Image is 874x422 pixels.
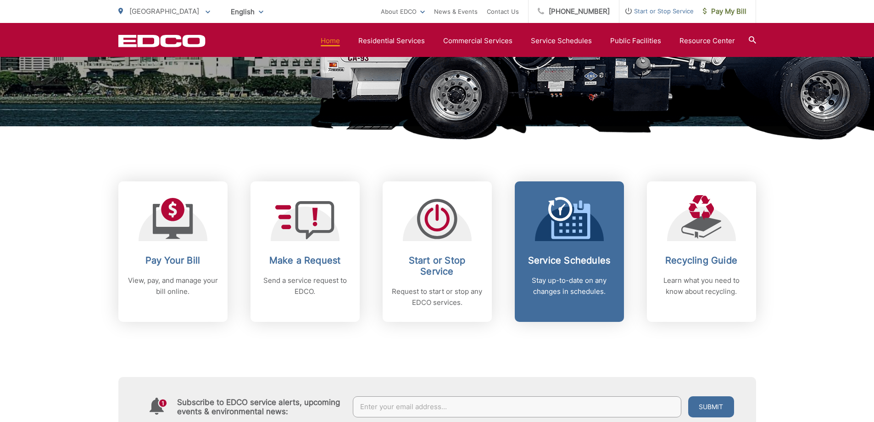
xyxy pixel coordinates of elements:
h2: Pay Your Bill [128,255,218,266]
a: Resource Center [679,35,735,46]
span: English [224,4,270,20]
h2: Recycling Guide [656,255,747,266]
h4: Subscribe to EDCO service alerts, upcoming events & environmental news: [177,398,344,416]
a: Residential Services [358,35,425,46]
a: Make a Request Send a service request to EDCO. [251,181,360,322]
a: Home [321,35,340,46]
a: Service Schedules [531,35,592,46]
a: Service Schedules Stay up-to-date on any changes in schedules. [515,181,624,322]
h2: Start or Stop Service [392,255,483,277]
a: EDCD logo. Return to the homepage. [118,34,206,47]
a: About EDCO [381,6,425,17]
a: News & Events [434,6,478,17]
p: Stay up-to-date on any changes in schedules. [524,275,615,297]
button: Submit [688,396,734,417]
span: Pay My Bill [703,6,746,17]
p: Learn what you need to know about recycling. [656,275,747,297]
p: Request to start or stop any EDCO services. [392,286,483,308]
a: Public Facilities [610,35,661,46]
a: Recycling Guide Learn what you need to know about recycling. [647,181,756,322]
p: View, pay, and manage your bill online. [128,275,218,297]
a: Pay Your Bill View, pay, and manage your bill online. [118,181,228,322]
p: Send a service request to EDCO. [260,275,351,297]
span: [GEOGRAPHIC_DATA] [129,7,199,16]
input: Enter your email address... [353,396,681,417]
a: Contact Us [487,6,519,17]
a: Commercial Services [443,35,512,46]
h2: Service Schedules [524,255,615,266]
h2: Make a Request [260,255,351,266]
